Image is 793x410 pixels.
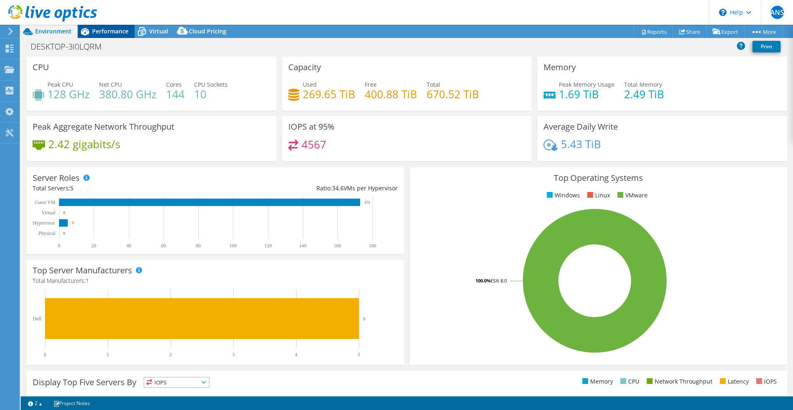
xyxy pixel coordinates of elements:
li: CPU [618,377,639,386]
text: Virtual [42,210,56,216]
h4: 10 [194,90,228,99]
h3: Peak Aggregate Network Throughput [33,122,174,131]
span: ANS [771,6,784,19]
text: 2 [169,352,172,358]
span: Net CPU [99,81,122,88]
li: IOPS [754,377,777,386]
h4: 2.42 gigabits/s [48,140,120,149]
span: Cores [166,81,182,88]
li: Memory [580,377,613,386]
text: 180 [369,243,376,249]
span: Used [303,81,317,88]
h4: 2.49 TiB [624,90,664,99]
h1: DESKTOP-3I0LQRM [27,42,114,51]
text: 0 [63,231,65,235]
span: 1 [85,277,89,284]
h3: Server Roles [33,173,80,182]
li: VMware [615,191,648,200]
text: 0 [44,352,46,358]
text: Hypervisor [33,220,55,226]
text: 0 [58,243,60,249]
h3: IOPS at 95% [288,122,335,131]
span: 5 [70,184,74,192]
h3: Memory [544,63,576,72]
h4: 128 GHz [47,90,90,99]
a: 2 [22,398,48,408]
a: More [744,25,783,38]
text: 160 [334,243,341,249]
text: 3 [232,352,235,358]
h3: Top Operating Systems [416,173,781,182]
h3: Average Daily Write [544,122,618,131]
text: 100 [229,243,237,249]
text: 173 [364,200,370,204]
h4: 670.52 TiB [427,90,479,99]
text: Dell [33,316,41,322]
li: Latency [718,377,749,386]
span: Virtual [149,27,168,35]
tspan: ESXi 8.0 [491,277,507,284]
span: Free [365,81,377,88]
a: Reports [634,25,673,38]
span: Environment [35,27,71,35]
span: Peak CPU [47,81,73,88]
h4: 1.69 TiB [559,90,615,99]
span: IOPS [144,377,209,387]
text: 5 [72,221,74,225]
text: Guest VM [35,199,55,205]
h4: 269.65 TiB [303,90,355,99]
text: Physical [38,230,55,236]
text: 0 [63,211,65,215]
text: 5 [358,352,360,358]
a: Project Notes [47,398,96,408]
a: Print [753,41,781,52]
text: 1 [107,352,109,358]
span: Total [427,81,440,88]
h4: 400.88 TiB [365,90,417,99]
li: Windows [545,191,580,200]
h3: CPU [33,63,49,72]
a: Share [673,25,707,38]
span: Performance [92,27,128,35]
span: Peak Memory Usage [559,81,615,88]
a: Export [706,25,745,38]
li: Linux [585,191,610,200]
div: Ratio: VMs per Hypervisor [215,184,398,193]
h4: 5.43 TiB [561,140,601,149]
h4: 4567 [302,140,326,149]
text: 120 [264,243,272,249]
text: 40 [126,243,131,249]
span: Total Memory [624,81,662,88]
span: 34.6 [332,184,344,192]
tspan: 100.0% [475,277,491,284]
span: Cloud Pricing [189,27,226,35]
text: 140 [299,243,306,249]
text: 80 [196,243,201,249]
span: CPU Sockets [194,81,228,88]
text: 20 [91,243,96,249]
text: 60 [161,243,166,249]
text: 5 [363,316,366,321]
h4: 144 [166,90,185,99]
h3: Capacity [288,63,321,72]
div: Total Servers: [33,184,215,193]
h3: Top Server Manufacturers [33,266,132,275]
h4: 380.80 GHz [99,90,157,99]
h4: Total Manufacturers: [33,276,398,285]
text: 4 [295,352,297,358]
li: Network Throughput [645,377,712,386]
svg: \n [719,9,727,16]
